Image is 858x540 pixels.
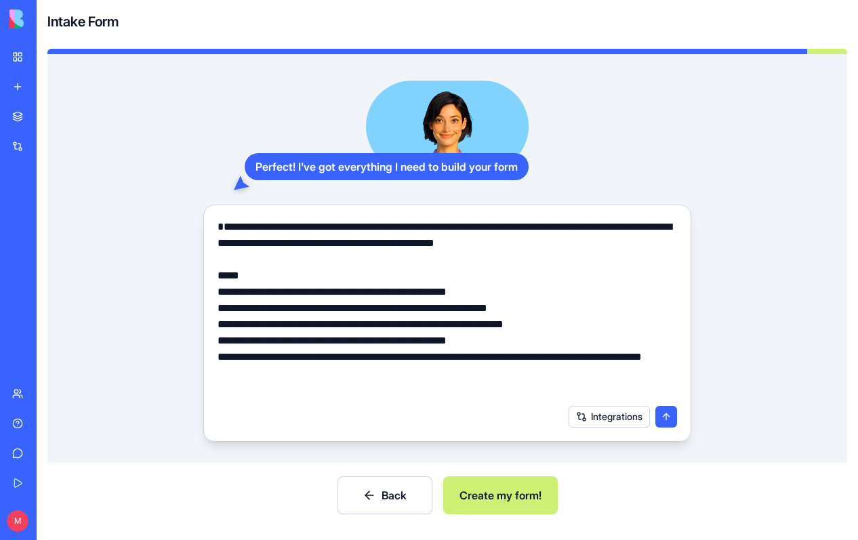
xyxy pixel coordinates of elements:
[47,12,119,31] h4: Intake Form
[443,476,558,514] button: Create my form!
[338,476,432,514] button: Back
[9,9,94,28] img: logo
[7,510,28,532] span: M
[245,153,529,180] div: Perfect! I've got everything I need to build your form
[569,406,650,428] button: Integrations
